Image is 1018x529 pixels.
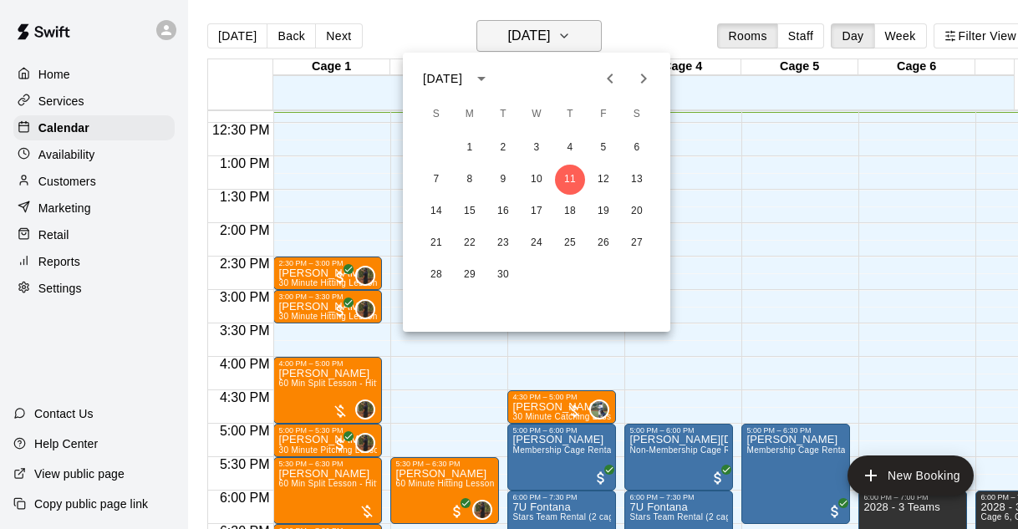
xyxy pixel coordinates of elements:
button: 22 [455,228,485,258]
span: Friday [588,98,618,131]
span: Wednesday [522,98,552,131]
button: 26 [588,228,618,258]
button: 16 [488,196,518,226]
button: Next month [627,62,660,95]
button: 14 [421,196,451,226]
button: 20 [622,196,652,226]
button: 10 [522,165,552,195]
span: Monday [455,98,485,131]
button: 11 [555,165,585,195]
button: 6 [622,133,652,163]
button: 18 [555,196,585,226]
span: Thursday [555,98,585,131]
span: Tuesday [488,98,518,131]
button: 24 [522,228,552,258]
button: 15 [455,196,485,226]
button: Previous month [593,62,627,95]
button: 29 [455,260,485,290]
button: 21 [421,228,451,258]
button: 9 [488,165,518,195]
span: Sunday [421,98,451,131]
button: 19 [588,196,618,226]
button: 8 [455,165,485,195]
button: 2 [488,133,518,163]
button: 12 [588,165,618,195]
button: 13 [622,165,652,195]
button: 25 [555,228,585,258]
button: 7 [421,165,451,195]
span: Saturday [622,98,652,131]
button: 4 [555,133,585,163]
button: 17 [522,196,552,226]
button: 30 [488,260,518,290]
button: 28 [421,260,451,290]
div: [DATE] [423,70,462,88]
button: 27 [622,228,652,258]
button: calendar view is open, switch to year view [467,64,496,93]
button: 23 [488,228,518,258]
button: 3 [522,133,552,163]
button: 5 [588,133,618,163]
button: 1 [455,133,485,163]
